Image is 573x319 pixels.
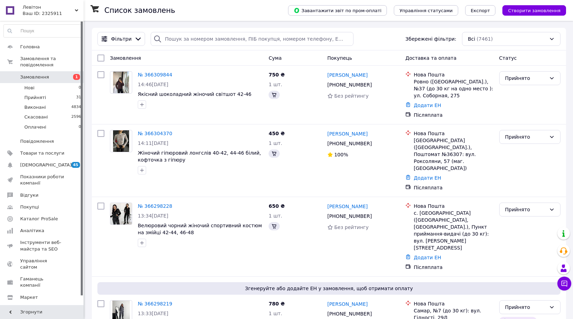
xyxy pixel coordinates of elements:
[20,150,64,156] span: Товари та послуги
[104,6,175,15] h1: Список замовлень
[4,25,81,37] input: Пошук
[414,130,493,137] div: Нова Пошта
[327,203,368,210] a: [PERSON_NAME]
[334,224,369,230] span: Без рейтингу
[269,82,282,87] span: 1 шт.
[110,55,141,61] span: Замовлення
[327,130,368,137] a: [PERSON_NAME]
[414,137,493,172] div: [GEOGRAPHIC_DATA] ([GEOGRAPHIC_DATA].), Поштомат №36307: вул. Роксоляни, 57 (маг. [GEOGRAPHIC_DATA])
[71,104,81,111] span: 4834
[138,203,172,209] a: № 366298228
[465,5,496,16] button: Експорт
[269,72,285,77] span: 750 ₴
[334,152,348,157] span: 100%
[24,85,34,91] span: Нові
[20,174,64,186] span: Показники роботи компанії
[113,130,129,152] img: Фото товару
[111,35,132,42] span: Фільтри
[20,162,72,168] span: [DEMOGRAPHIC_DATA]
[138,311,168,316] span: 13:33[DATE]
[20,192,38,198] span: Відгуки
[20,74,49,80] span: Замовлення
[20,239,64,252] span: Інструменти веб-майстра та SEO
[138,82,168,87] span: 14:46[DATE]
[20,56,83,68] span: Замовлення та повідомлення
[505,206,546,213] div: Прийнято
[414,264,493,271] div: Післяплата
[20,228,44,234] span: Аналітика
[294,7,381,14] span: Завантажити звіт по пром-оплаті
[138,140,168,146] span: 14:11[DATE]
[414,203,493,210] div: Нова Пошта
[138,301,172,306] a: № 366298219
[269,55,281,61] span: Cума
[113,72,129,93] img: Фото товару
[414,71,493,78] div: Нова Пошта
[71,114,81,120] span: 2596
[73,74,80,80] span: 1
[24,114,48,120] span: Скасовані
[110,203,132,224] img: Фото товару
[24,95,46,101] span: Прийняті
[468,35,475,42] span: Всі
[269,311,282,316] span: 1 шт.
[269,301,285,306] span: 780 ₴
[414,255,441,260] a: Додати ЕН
[508,8,560,13] span: Створити замовлення
[414,175,441,181] a: Додати ЕН
[20,294,38,301] span: Маркет
[327,72,368,79] a: [PERSON_NAME]
[138,213,168,219] span: 13:34[DATE]
[505,133,546,141] div: Прийнято
[20,44,40,50] span: Головна
[24,124,46,130] span: Оплачені
[76,95,81,101] span: 31
[269,213,282,219] span: 1 шт.
[327,213,372,219] span: [PHONE_NUMBER]
[502,5,566,16] button: Створити замовлення
[20,216,58,222] span: Каталог ProSale
[327,55,352,61] span: Покупець
[288,5,387,16] button: Завантажити звіт по пром-оплаті
[79,85,81,91] span: 0
[151,32,353,46] input: Пошук за номером замовлення, ПІБ покупця, номером телефону, Email, номером накладної
[100,285,558,292] span: Згенеруйте або додайте ЕН у замовлення, щоб отримати оплату
[414,78,493,99] div: Ровно ([GEOGRAPHIC_DATA].), №37 (до 30 кг на одно место ): ул. Соборная, 275
[334,93,369,99] span: Без рейтингу
[414,300,493,307] div: Нова Пошта
[23,4,75,10] span: Левітон
[20,258,64,270] span: Управління сайтом
[499,55,517,61] span: Статус
[269,131,285,136] span: 450 ₴
[138,223,262,235] a: Велюровий чорний жіночий спортивний костюм на змійці 42-44, 46-48
[414,103,441,108] a: Додати ЕН
[20,204,39,210] span: Покупці
[138,150,261,163] a: Жіночий гіпюровий лонгслів 40-42, 44-46 білий, кофточка з гіпюру
[471,8,490,13] span: Експорт
[505,74,546,82] div: Прийнято
[327,311,372,317] span: [PHONE_NUMBER]
[23,10,83,17] div: Ваш ID: 2325911
[477,36,493,42] span: (7461)
[269,203,285,209] span: 650 ₴
[414,184,493,191] div: Післяплата
[505,303,546,311] div: Прийнято
[557,277,571,291] button: Чат з покупцем
[79,124,81,130] span: 0
[405,35,456,42] span: Збережені фільтри:
[327,82,372,88] span: [PHONE_NUMBER]
[327,301,368,308] a: [PERSON_NAME]
[110,71,132,93] a: Фото товару
[405,55,456,61] span: Доставка та оплата
[138,72,172,77] a: № 366309844
[110,130,132,152] a: Фото товару
[71,162,80,168] span: 45
[20,276,64,288] span: Гаманець компанії
[394,5,458,16] button: Управління статусами
[138,91,252,97] a: Якісний шоколадний жіночий світшот 42-46
[414,112,493,118] div: Післяплата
